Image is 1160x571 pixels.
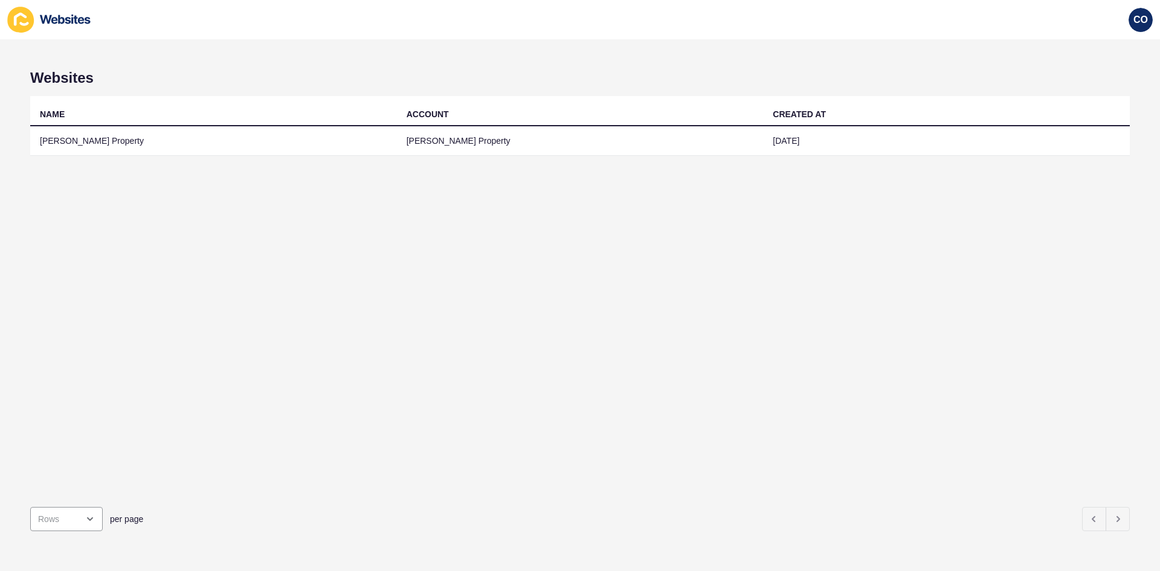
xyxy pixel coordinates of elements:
[30,507,103,531] div: open menu
[40,108,65,120] div: NAME
[1133,14,1148,26] span: CO
[397,126,764,156] td: [PERSON_NAME] Property
[407,108,449,120] div: ACCOUNT
[763,126,1130,156] td: [DATE]
[30,126,397,156] td: [PERSON_NAME] Property
[773,108,826,120] div: CREATED AT
[110,513,143,525] span: per page
[30,69,1130,86] h1: Websites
